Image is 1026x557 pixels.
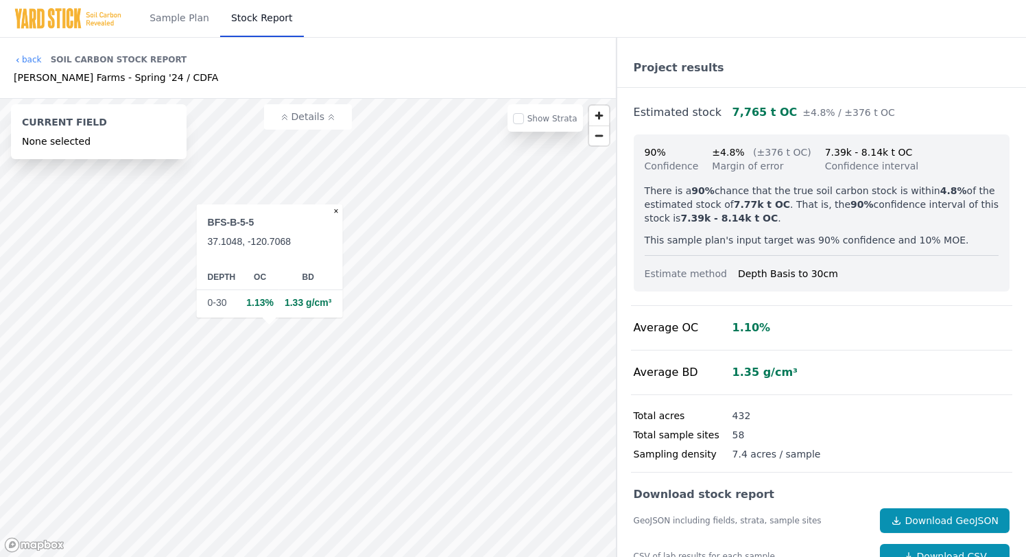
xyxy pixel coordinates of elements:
strong: 7.39k - 8.14k t OC [680,213,778,224]
div: None selected [22,134,176,148]
p: There is a chance that the true soil carbon stock is within of the estimated stock of . That is, ... [645,184,999,225]
div: 7,765 t OC [732,104,895,121]
div: Margin of error [712,159,811,173]
div: Sampling density [634,447,732,461]
div: [PERSON_NAME] Farms - Spring '24 / CDFA [14,71,218,84]
span: (±376 t OC) [753,147,811,158]
span: ±4.8% [712,147,744,158]
div: Download stock report [634,486,1010,503]
strong: 90% [850,199,874,210]
div: bfs-b-5-5 [208,215,332,229]
div: 37.1048, -120.7068 [208,235,332,248]
td: 1.33 g/cm³ [279,290,342,316]
div: Average BD [634,364,732,381]
div: 432 [732,409,751,423]
button: Details [264,104,352,130]
div: Current Field [22,115,176,134]
th: OC [241,265,279,290]
a: Estimated stock [634,106,721,119]
div: Total acres [634,409,732,423]
td: 0-30 [197,290,241,316]
strong: 7.77k t OC [734,199,790,210]
a: Mapbox logo [4,537,64,553]
span: 7.39k - 8.14k t OC [825,147,913,158]
a: Download GeoJSON [880,508,1010,533]
div: Estimate method [645,267,738,281]
div: GeoJSON including fields, strata, sample sites [634,515,870,526]
td: 1.13% [241,290,279,316]
button: Zoom in [589,106,609,126]
a: back [14,54,42,65]
a: Project results [634,61,724,74]
button: Close popup [329,204,342,218]
div: 1.10% [732,320,771,336]
div: Average OC [634,320,732,336]
p: This sample plan's input target was 90% confidence and 10% MOE. [645,233,999,247]
span: 90% [645,147,666,158]
div: 58 [732,428,745,442]
div: Depth Basis to 30cm [738,267,999,281]
div: 7.4 acres / sample [732,447,821,461]
span: ±4.8% / ±376 t OC [802,107,895,118]
div: Confidence interval [825,159,919,173]
th: BD [279,265,342,290]
button: Zoom out [589,126,609,145]
strong: 4.8% [940,185,967,196]
img: Yard Stick Logo [14,8,122,29]
th: DEPTH [197,265,241,290]
div: Total sample sites [634,428,732,442]
div: 1.35 g/cm³ [732,364,798,381]
div: Soil Carbon Stock Report [51,49,187,71]
label: Show Strata [527,114,577,123]
strong: 90% [691,185,715,196]
div: Confidence [645,159,699,173]
span: Zoom out [589,126,609,145]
